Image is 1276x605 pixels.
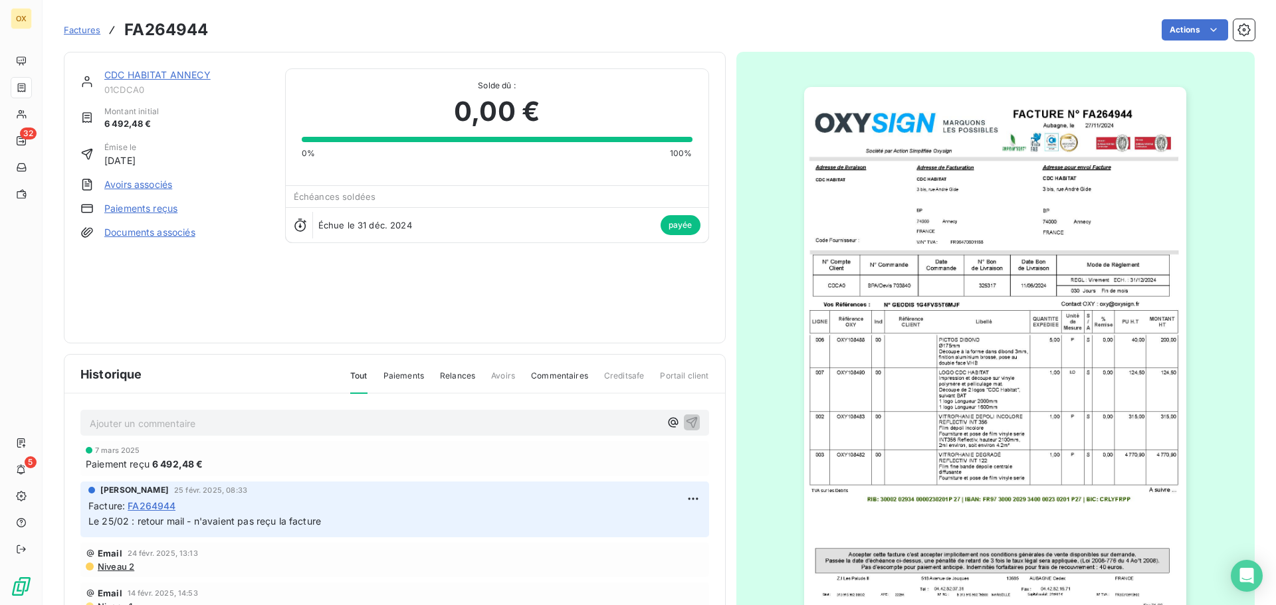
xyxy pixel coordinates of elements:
[670,147,692,159] span: 100%
[104,178,172,191] a: Avoirs associés
[11,576,32,597] img: Logo LeanPay
[104,69,211,80] a: CDC HABITAT ANNECY
[104,226,195,239] a: Documents associés
[104,202,177,215] a: Paiements reçus
[128,589,198,597] span: 14 févr. 2025, 14:53
[98,588,122,598] span: Email
[128,549,198,557] span: 24 févr. 2025, 13:13
[604,370,645,392] span: Creditsafe
[383,370,424,392] span: Paiements
[95,446,140,454] span: 7 mars 2025
[318,220,412,230] span: Échue le 31 déc. 2024
[96,561,134,572] span: Niveau 2
[104,118,159,131] span: 6 492,48 €
[302,80,692,92] span: Solde dû :
[88,499,125,513] span: Facture :
[302,147,315,159] span: 0%
[100,484,169,496] span: [PERSON_NAME]
[454,92,540,131] span: 0,00 €
[531,370,588,392] span: Commentaires
[104,153,136,167] span: [DATE]
[64,25,100,35] span: Factures
[104,141,136,153] span: Émise le
[104,106,159,118] span: Montant initial
[491,370,515,392] span: Avoirs
[11,8,32,29] div: OX
[98,548,122,559] span: Email
[25,456,37,468] span: 5
[1231,560,1263,592] div: Open Intercom Messenger
[1162,19,1228,41] button: Actions
[88,515,321,527] span: Le 25/02 : retour mail - n'avaient pas reçu la facture
[661,215,700,235] span: payée
[660,370,708,392] span: Portail client
[128,499,175,513] span: FA264944
[174,486,247,494] span: 25 févr. 2025, 08:33
[80,365,142,383] span: Historique
[11,130,31,151] a: 32
[86,457,150,471] span: Paiement reçu
[152,457,203,471] span: 6 492,48 €
[20,128,37,139] span: 32
[350,370,368,394] span: Tout
[440,370,475,392] span: Relances
[104,84,269,95] span: 01CDCA0
[64,23,100,37] a: Factures
[124,18,208,42] h3: FA264944
[294,191,376,202] span: Échéances soldées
